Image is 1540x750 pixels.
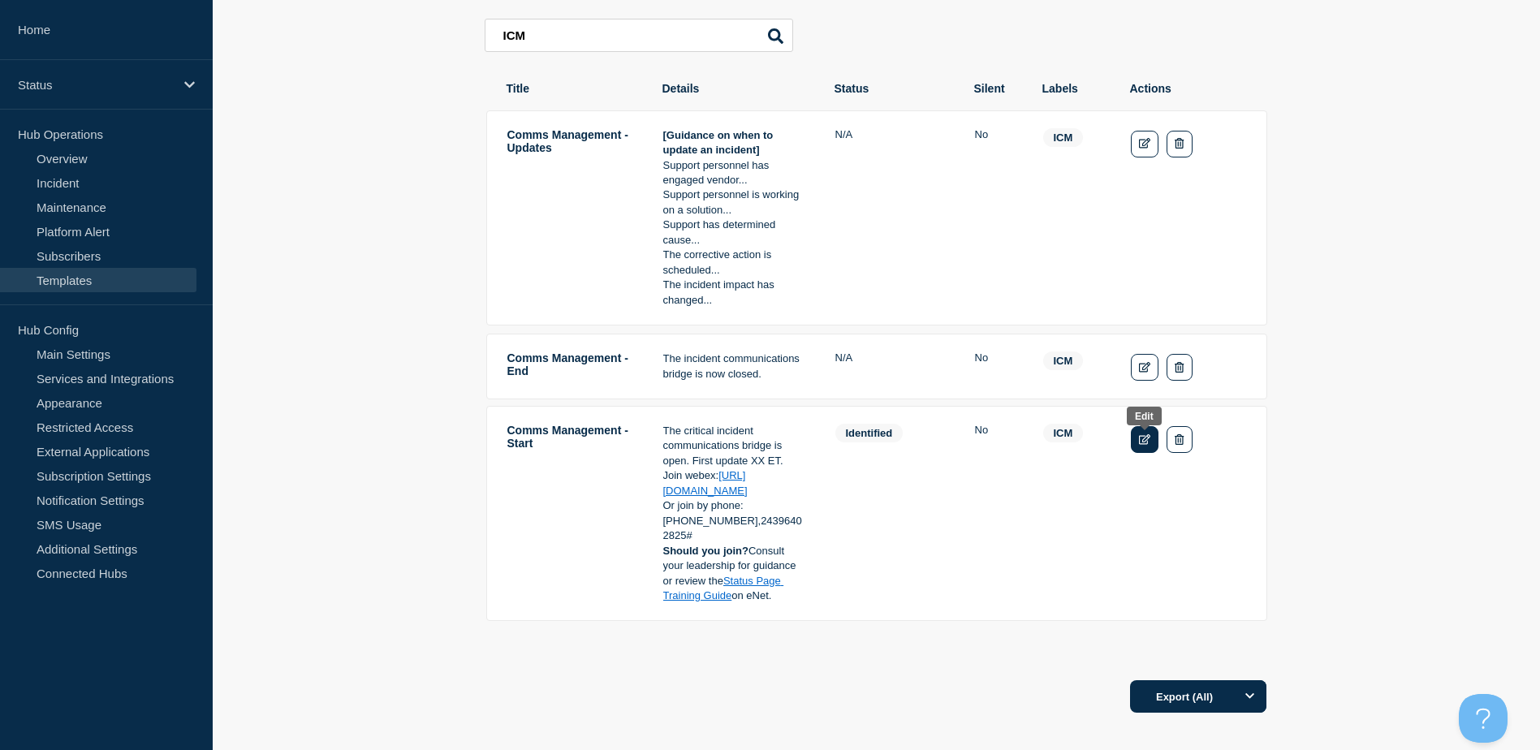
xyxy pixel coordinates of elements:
[1234,680,1266,713] button: Options
[974,351,1016,382] td: Silent: No
[663,545,748,557] strong: Should you join?
[507,423,636,604] td: Title: Comms Management - Start
[663,129,776,156] strong: [Guidance on when to update an incident]
[1042,423,1104,604] td: Labels: ICM
[1043,128,1084,147] span: ICM
[663,278,808,308] p: The incident impact has changed...
[663,158,808,188] p: Support personnel has engaged vendor...
[835,424,904,442] span: identified
[663,248,808,278] p: The corrective action is scheduled...
[663,498,808,543] p: Or join by phone: [PHONE_NUMBER],24396402825#
[974,127,1016,308] td: Silent: No
[663,469,748,496] a: [URL][DOMAIN_NAME]
[663,544,808,604] p: Consult your leadership for guidance or review the on eNet.
[662,127,809,308] td: Details: <strong>[Guidance on when to update an incident]</strong><br/>Support personnel has enga...
[834,81,947,96] th: Status
[1043,424,1084,442] span: ICM
[1135,411,1154,422] div: Edit
[1131,354,1159,381] a: Edit
[835,423,948,604] td: Status: identified
[1459,694,1508,743] iframe: Help Scout Beacon - Open
[1130,127,1247,308] td: Actions: Edit Delete
[1167,354,1192,381] button: Delete
[507,127,636,308] td: Title: Comms Management - Updates
[485,19,793,52] input: Search templates
[662,423,809,604] td: Details: The critical incident communications bridge is open. First update XX ET.<br/>Join webex:...
[663,218,808,248] p: Support has determined cause...
[1167,131,1192,157] button: Delete
[663,351,808,381] p: The incident communications bridge is now closed.
[1131,426,1159,453] a: Edit
[663,424,808,468] p: The critical incident communications bridge is open. First update XX ET.
[974,423,1016,604] td: Silent: No
[1130,351,1247,382] td: Actions: Edit Delete
[663,187,808,218] p: Support personnel is working on a solution...
[1043,351,1084,370] span: ICM
[663,575,784,601] a: Status Page Training Guide
[1130,680,1266,713] button: Export (All)
[1129,81,1246,96] th: Actions
[1131,131,1159,157] a: Edit
[662,351,809,382] td: Details: The incident communications bridge is now closed. <br/>
[1167,426,1192,453] button: Delete
[835,127,948,308] td: Status: N/A
[662,81,808,96] th: Details
[835,351,948,382] td: Status: N/A
[973,81,1016,96] th: Silent
[663,468,808,498] p: Join webex:
[1042,127,1104,308] td: Labels: ICM
[1042,351,1104,382] td: Labels: ICM
[506,81,636,96] th: Title
[1042,81,1103,96] th: Labels
[507,351,636,382] td: Title: Comms Management - End
[1130,423,1247,604] td: Actions: Edit Delete
[18,78,174,92] p: Status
